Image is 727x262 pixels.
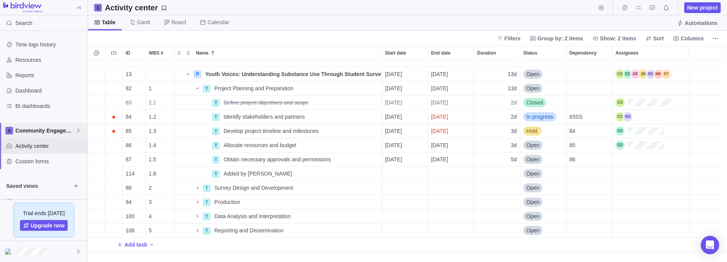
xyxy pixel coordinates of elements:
[428,81,474,96] div: End date
[212,170,220,178] div: T
[15,41,85,48] span: Time logs history
[31,222,65,229] span: Upgrade now
[123,124,145,138] div: 85
[612,195,689,209] div: Assignees
[146,67,174,81] div: WBS #
[126,70,132,78] span: 13
[382,46,428,60] div: Start date
[221,153,382,166] div: Obtain necessary approvals and permissions
[149,99,156,106] span: 1.1
[508,70,517,78] span: 13d
[687,4,718,12] span: New project
[612,110,689,124] div: Assignees
[520,181,566,195] div: Status
[385,113,402,121] span: [DATE]
[71,181,81,191] span: Browse views
[149,141,156,149] span: 1.4
[146,209,174,224] div: WBS #
[212,99,220,107] div: T
[123,167,146,181] div: ID
[566,67,612,81] div: Dependency
[123,153,146,167] div: ID
[146,224,174,238] div: WBS #
[428,224,474,238] div: End date
[174,181,382,195] div: Name
[566,81,612,96] div: Dependency
[102,2,170,13] span: Save your current layout and filters as a View
[428,181,474,195] div: End date
[174,67,382,81] div: Name
[431,127,448,135] span: [DATE]
[224,127,319,135] span: Develop project timeline and milestones
[146,153,174,166] div: 1.5
[526,127,538,135] span: Hold
[428,110,474,124] div: End date
[428,124,474,138] div: highlight
[523,49,538,57] span: Status
[569,49,597,57] span: Dependency
[596,2,607,13] span: Start timer
[474,167,520,181] div: Duration
[566,110,612,124] div: Dependency
[117,239,147,250] span: Add task
[146,81,174,96] div: WBS #
[105,138,123,153] div: Trouble indication
[382,110,428,124] div: Start date
[385,85,402,92] span: [DATE]
[619,2,630,13] span: Time logs
[474,224,520,238] div: Duration
[633,2,644,13] span: My assignments
[193,46,382,60] div: Name
[382,53,428,67] div: Start date
[647,6,658,12] a: Approval requests
[126,127,132,135] span: 85
[105,81,123,96] div: Trouble indication
[382,138,428,153] div: Start date
[474,181,520,195] div: Duration
[494,33,524,44] span: Filters
[15,127,75,134] span: Community Engagement
[174,153,382,167] div: Name
[566,96,612,110] div: Dependency
[616,70,625,79] div: Chandni Sondagar
[616,98,625,107] div: Chandni Sondagar
[146,195,174,209] div: WBS #
[123,138,146,153] div: ID
[684,2,721,13] span: New project
[520,209,566,224] div: Status
[569,113,583,121] span: 83SS
[612,67,689,81] div: Assignees
[102,18,116,26] span: Table
[149,127,156,135] span: 1.3
[105,209,123,224] div: Trouble indication
[20,220,68,231] a: Upgrade now
[505,35,521,42] span: Filters
[520,124,566,138] div: Status
[612,138,689,153] div: Assignees
[202,67,382,81] div: Youth Voices: Understanding Substance Use Through Student Surveys (1)
[126,113,132,121] span: 84
[212,113,220,121] div: T
[674,18,721,28] span: Automations
[123,53,146,67] div: ID
[431,113,448,121] span: [DATE]
[647,2,658,13] span: Approval requests
[174,167,382,181] div: Name
[428,209,474,224] div: End date
[569,127,576,135] span: 84
[146,181,174,195] div: WBS #
[566,167,612,181] div: Dependency
[15,19,32,27] span: Search
[633,6,644,12] a: My assignments
[431,70,448,78] span: [DATE]
[428,195,474,209] div: End date
[105,181,123,195] div: Trouble indication
[431,141,448,149] span: [DATE]
[123,153,145,166] div: 87
[105,53,123,67] div: Trouble indication
[382,209,428,224] div: Start date
[105,167,123,181] div: Trouble indication
[174,209,382,224] div: Name
[538,35,583,42] span: Group by: 2 items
